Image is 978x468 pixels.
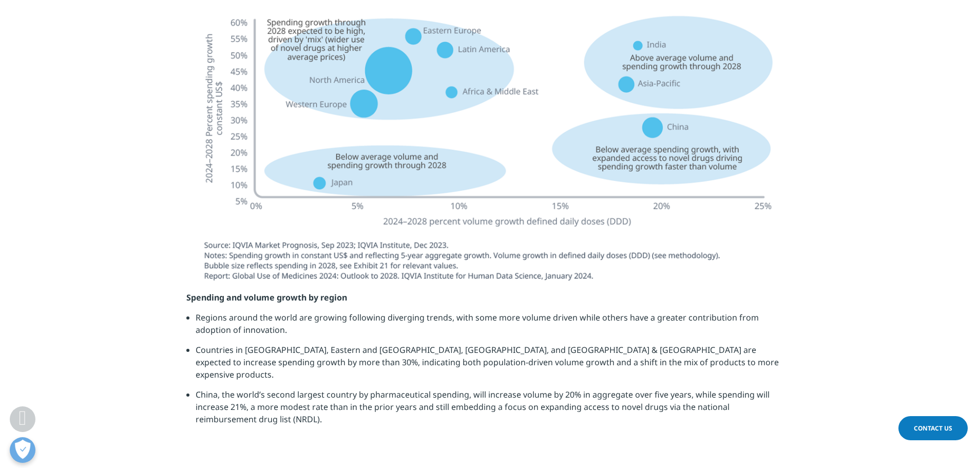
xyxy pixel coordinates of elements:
li: China, the world’s second largest country by pharmaceutical spending, will increase volume by 20%... [196,388,792,433]
a: Contact Us [898,416,968,440]
button: Open Preferences [10,437,35,463]
strong: Spending and volume growth by region [186,292,347,303]
li: Regions around the world are growing following diverging trends, with some more volume driven whi... [196,311,792,344]
li: Countries in [GEOGRAPHIC_DATA], Eastern and [GEOGRAPHIC_DATA], [GEOGRAPHIC_DATA], and [GEOGRAPHIC... [196,344,792,388]
span: Contact Us [914,424,952,433]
